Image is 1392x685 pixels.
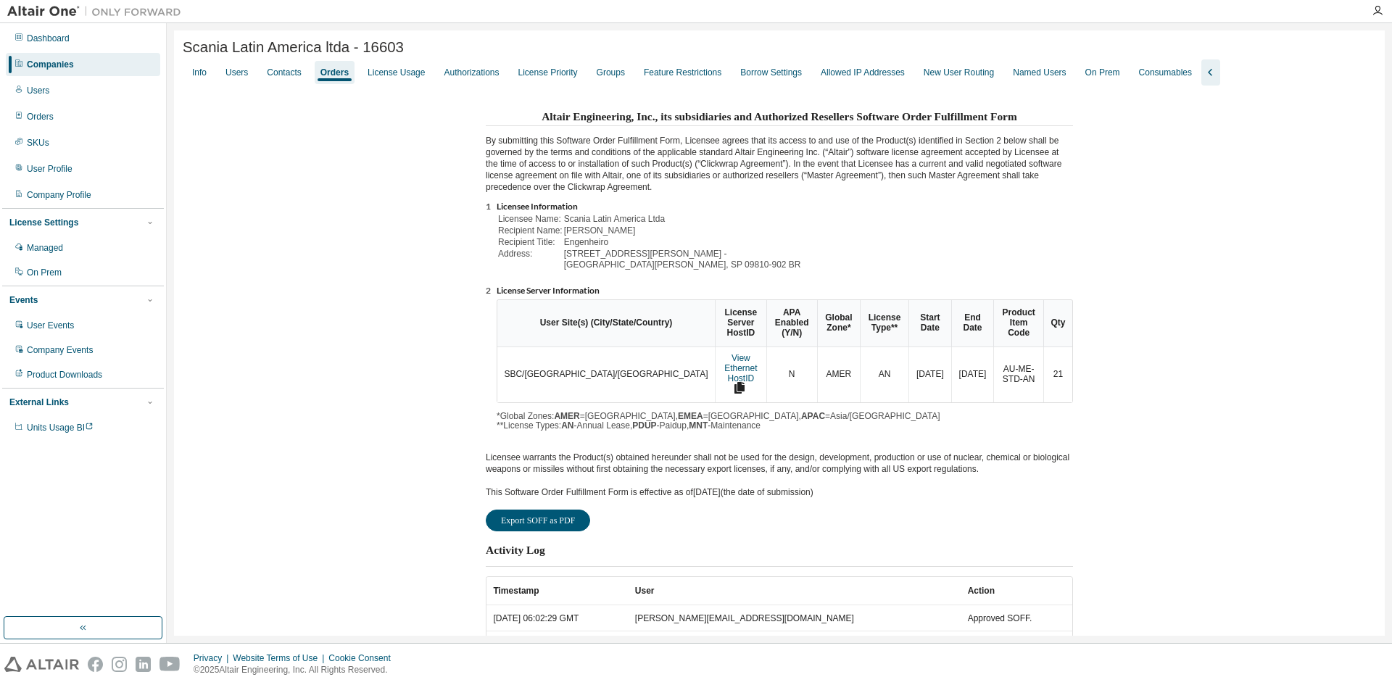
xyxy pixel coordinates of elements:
td: Address: [498,249,563,260]
b: AMER [554,411,579,421]
td: Recipient Name: [498,226,563,236]
div: On Prem [27,267,62,278]
td: AU-ME-STD-AN [993,347,1043,402]
div: User Profile [27,163,72,175]
b: MNT [689,420,708,431]
div: Contacts [267,67,301,78]
li: License Server Information [497,286,1073,297]
div: External Links [9,397,69,408]
img: facebook.svg [88,657,103,672]
b: PDUP [632,420,656,431]
b: APAC [801,411,825,421]
div: Groups [597,67,625,78]
td: AMER [817,347,860,402]
img: altair_logo.svg [4,657,79,672]
td: Scania Latin America Ltda [564,215,801,225]
th: Global Zone* [817,300,860,346]
div: Product Downloads [27,369,102,381]
td: N [766,347,817,402]
th: Product Item Code [993,300,1043,346]
div: Orders [320,67,349,78]
div: By submitting this Software Order Fulfillment Form, Licensee agrees that its access to and use of... [486,106,1073,678]
td: Licensee Name: [498,215,563,225]
div: Managed [27,242,63,254]
h3: Activity Log [486,543,545,557]
div: Consumables [1139,67,1192,78]
span: Scania Latin America ltda - 16603 [183,39,404,56]
div: Users [27,85,49,96]
div: Allowed IP Addresses [821,67,905,78]
td: [GEOGRAPHIC_DATA][PERSON_NAME], SP 09810-902 BR [564,260,801,270]
th: User Site(s) (City/State/Country) [497,300,715,346]
div: Feature Restrictions [644,67,721,78]
div: Info [192,67,207,78]
span: Units Usage BI [27,423,94,433]
b: EMEA [678,411,703,421]
div: SKUs [27,137,49,149]
th: Timestamp [486,577,628,605]
td: [DATE] 06:02:29 GMT [486,605,628,631]
img: linkedin.svg [136,657,151,672]
th: License Type** [860,300,908,346]
div: *Global Zones: =[GEOGRAPHIC_DATA], =[GEOGRAPHIC_DATA], =Asia/[GEOGRAPHIC_DATA] **License Types: -... [497,299,1073,431]
th: User [628,577,961,605]
div: On Prem [1085,67,1120,78]
th: Action [961,577,1072,605]
div: License Priority [518,67,578,78]
th: License Server HostID [715,300,766,346]
img: instagram.svg [112,657,127,672]
td: [PERSON_NAME] [564,226,801,236]
b: AN [561,420,573,431]
p: © 2025 Altair Engineering, Inc. All Rights Reserved. [194,664,399,676]
td: [DATE] 18:47:50 GMT [486,631,628,657]
div: Borrow Settings [740,67,802,78]
td: Recipient Title: [498,238,563,248]
th: APA Enabled (Y/N) [766,300,817,346]
div: Named Users [1013,67,1066,78]
div: User Events [27,320,74,331]
div: Orders [27,111,54,123]
th: Start Date [908,300,951,346]
td: Engenheiro [564,238,801,248]
td: Approved SOFF. [961,605,1072,631]
div: Authorizations [444,67,499,78]
div: New User Routing [924,67,994,78]
div: Privacy [194,652,233,664]
td: [DATE] [951,347,993,402]
th: End Date [951,300,993,346]
td: [PERSON_NAME][EMAIL_ADDRESS][DOMAIN_NAME] [628,605,961,631]
div: Cookie Consent [328,652,399,664]
td: [DATE] [908,347,951,402]
img: youtube.svg [159,657,181,672]
td: Created SOFF. [961,631,1072,657]
h3: Altair Engineering, Inc., its subsidiaries and Authorized Resellers Software Order Fulfillment Form [486,106,1073,126]
div: Companies [27,59,74,70]
div: Company Events [27,344,93,356]
td: [PERSON_NAME][EMAIL_ADDRESS][DOMAIN_NAME] [628,631,961,657]
div: Dashboard [27,33,70,44]
div: License Settings [9,217,78,228]
th: Qty [1043,300,1072,346]
button: Export SOFF as PDF [486,510,590,531]
a: View Ethernet HostID [724,353,757,383]
div: License Usage [368,67,425,78]
div: Website Terms of Use [233,652,328,664]
td: SBC/[GEOGRAPHIC_DATA]/[GEOGRAPHIC_DATA] [497,347,715,402]
td: 21 [1043,347,1072,402]
td: [STREET_ADDRESS][PERSON_NAME] - [564,249,801,260]
img: Altair One [7,4,188,19]
div: Events [9,294,38,306]
div: Users [225,67,248,78]
li: Licensee Information [497,202,1073,213]
div: Company Profile [27,189,91,201]
td: AN [860,347,908,402]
